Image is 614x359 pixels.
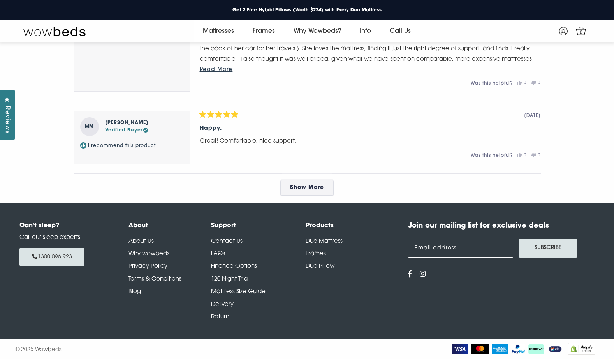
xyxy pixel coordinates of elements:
a: Why wowbeds [128,251,169,257]
a: Return [211,314,229,320]
a: 120 Night Trial [211,276,249,282]
h4: Support [211,221,306,230]
h4: Can’t sleep? [19,221,109,230]
span: Reviews [2,106,12,134]
div: © 2025 Wowbeds. [16,343,307,355]
span: [DATE] [524,113,540,118]
a: Get 2 Free Hybrid Pillows (Worth $224) with Every Duo Mattress [226,5,388,15]
a: Info [350,20,380,42]
img: Visa Logo [452,344,468,354]
a: 0 [574,24,588,37]
p: Call our sleep experts [19,233,109,242]
a: Show more reviews [280,180,334,196]
a: Mattress Size Guide [211,289,266,295]
button: 0 [517,81,527,85]
img: AfterPay Logo [528,344,544,354]
strong: [PERSON_NAME] [105,120,149,125]
strong: MM [80,117,99,136]
a: Call Us [380,20,420,42]
h4: Products [306,221,400,230]
a: Contact Us [211,239,243,244]
span: Read More [200,67,233,73]
a: Delivery [211,302,234,308]
a: View us on Facebook - opens in a new tab [408,271,412,278]
img: Shopify secure badge [568,343,595,355]
img: MasterCard Logo [471,344,489,354]
a: Why Wowbeds? [284,20,350,42]
h4: Join our mailing list for exclusive deals [408,221,595,232]
div: Happy. [200,124,541,133]
button: Read More [200,65,541,74]
a: FAQs [211,251,225,257]
a: 1300 096 923 [19,248,84,266]
a: Terms & Conditions [128,276,181,282]
a: Finance Options [211,264,257,269]
a: View us on Instagram - opens in a new tab [420,271,426,278]
a: Duo Mattress [306,239,343,244]
button: 0 [531,81,541,85]
button: 0 [517,153,527,157]
a: Privacy Policy [128,264,167,269]
a: Mattresses [194,20,243,42]
span: Was this helpful? [471,81,513,85]
p: Great! Comfortable, nice support. [200,136,541,147]
a: Frames [306,251,326,257]
img: American Express Logo [492,344,508,354]
span: I recommend this product [88,143,156,148]
span: Show More [290,185,324,191]
img: PayPal Logo [511,344,526,354]
input: Email address [408,239,513,258]
img: Wow Beds Logo [23,26,86,37]
h4: About [128,221,211,230]
a: Duo Pillow [306,264,334,269]
button: Subscribe [519,239,577,258]
button: 0 [531,153,541,157]
a: About Us [128,239,154,244]
a: Frames [243,20,284,42]
div: Verified Buyer [105,127,149,134]
a: Blog [128,289,141,295]
p: My daughter moved to regional [GEOGRAPHIC_DATA] and we needed a new mattress urgently --- wowbeds... [200,23,541,75]
span: Was this helpful? [471,153,513,158]
img: ZipPay Logo [547,344,563,354]
span: 0 [577,29,585,37]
